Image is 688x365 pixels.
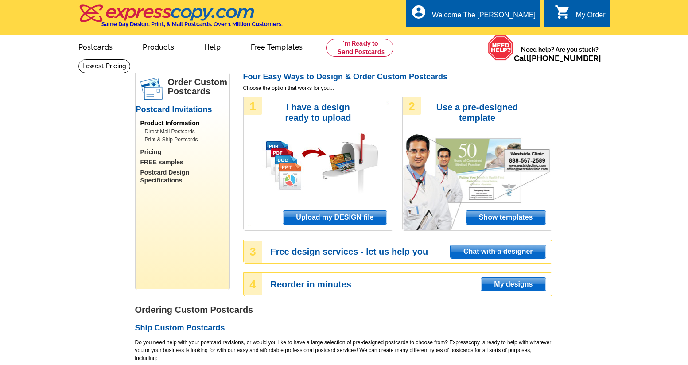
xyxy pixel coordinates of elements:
[140,120,200,127] span: Product Information
[466,210,546,225] a: Show templates
[432,102,523,123] h3: Use a pre-designed template
[466,211,546,224] span: Show templates
[145,136,225,144] a: Print & Ship Postcards
[271,248,552,256] h3: Free design services - let us help you
[283,211,386,224] span: Upload my DESIGN file
[576,11,606,23] div: My Order
[555,4,571,20] i: shopping_cart
[140,78,163,100] img: postcards.png
[135,305,253,315] strong: Ordering Custom Postcards
[140,158,229,166] a: FREE samples
[432,11,536,23] div: Welcome The [PERSON_NAME]
[283,210,387,225] a: Upload my DESIGN file
[244,273,262,295] div: 4
[145,128,225,136] a: Direct Mail Postcards
[514,45,606,63] span: Need help? Are you stuck?
[135,323,552,333] h2: Ship Custom Postcards
[481,278,545,291] span: My designs
[243,84,552,92] span: Choose the option that works for you...
[529,54,601,63] a: [PHONE_NUMBER]
[243,72,552,82] h2: Four Easy Ways to Design & Order Custom Postcards
[273,102,364,123] h3: I have a design ready to upload
[403,97,421,115] div: 2
[411,4,427,20] i: account_circle
[190,36,235,57] a: Help
[140,148,229,156] a: Pricing
[244,241,262,263] div: 3
[514,54,601,63] span: Call
[168,78,229,96] h1: Order Custom Postcards
[237,36,317,57] a: Free Templates
[244,97,262,115] div: 1
[488,35,514,61] img: help
[271,280,552,288] h3: Reorder in minutes
[135,338,552,362] p: Do you need help with your postcard revisions, or would you like to have a large selection of pre...
[78,11,283,27] a: Same Day Design, Print, & Mail Postcards. Over 1 Million Customers.
[450,245,546,259] a: Chat with a designer
[128,36,188,57] a: Products
[481,277,546,291] a: My designs
[555,10,606,21] a: shopping_cart My Order
[136,105,229,115] h2: Postcard Invitations
[451,245,545,258] span: Chat with a designer
[140,168,229,184] a: Postcard Design Specifications
[64,36,127,57] a: Postcards
[101,21,283,27] h4: Same Day Design, Print, & Mail Postcards. Over 1 Million Customers.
